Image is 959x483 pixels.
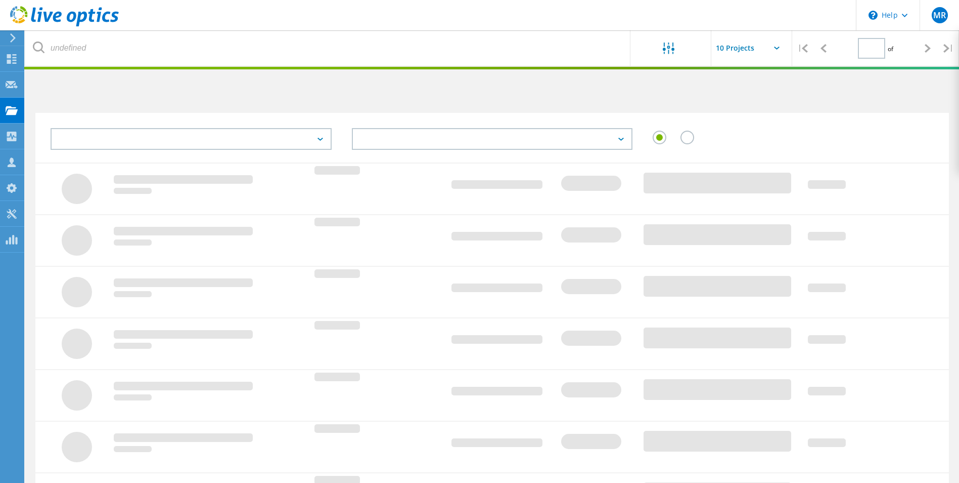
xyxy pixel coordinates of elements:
div: | [938,30,959,66]
span: of [888,45,893,53]
div: | [792,30,813,66]
a: Live Optics Dashboard [10,21,119,28]
span: MR [933,11,946,19]
input: undefined [25,30,631,66]
svg: \n [869,11,878,20]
